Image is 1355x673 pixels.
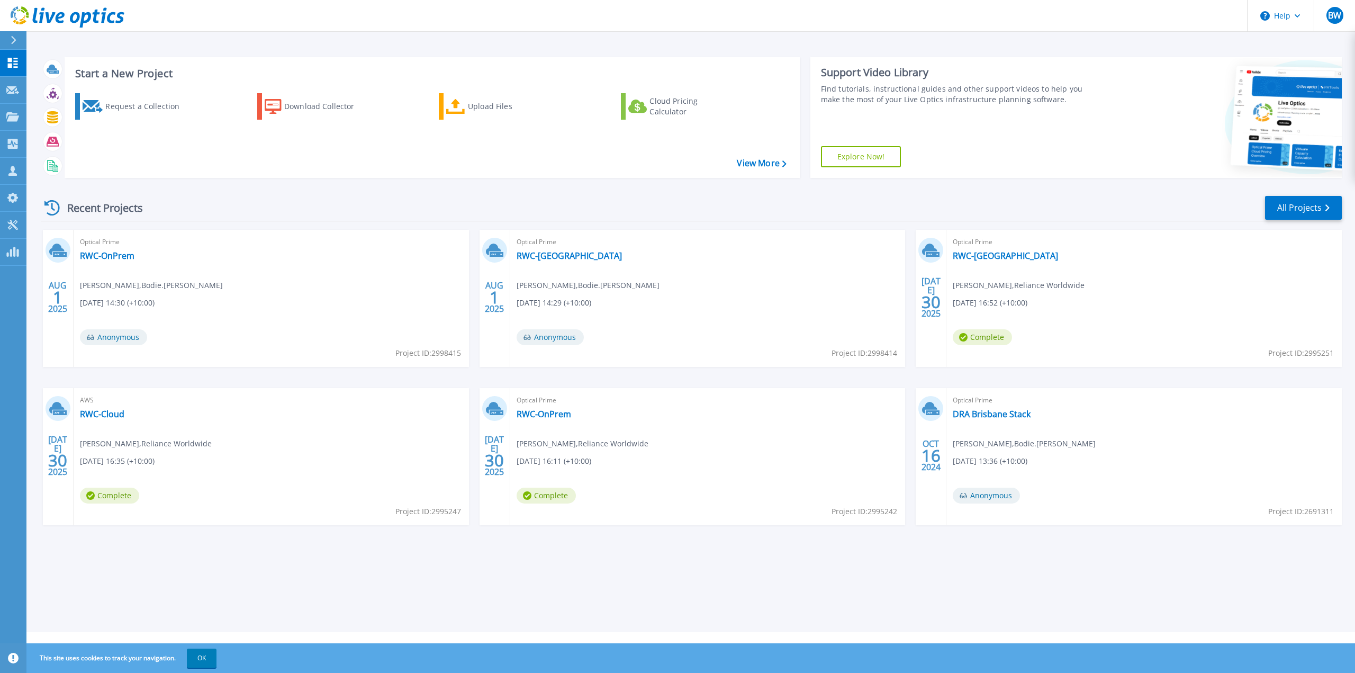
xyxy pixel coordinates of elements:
span: [PERSON_NAME] , Bodie.[PERSON_NAME] [953,438,1096,450]
span: [PERSON_NAME] , Reliance Worldwide [953,280,1085,291]
span: Optical Prime [80,236,463,248]
span: [DATE] 13:36 (+10:00) [953,455,1027,467]
span: [DATE] 16:11 (+10:00) [517,455,591,467]
span: 30 [485,456,504,465]
div: Support Video Library [821,66,1096,79]
a: View More [737,158,786,168]
a: Upload Files [439,93,557,120]
div: [DATE] 2025 [48,436,68,475]
span: Optical Prime [517,236,899,248]
a: All Projects [1265,196,1342,220]
span: [DATE] 16:52 (+10:00) [953,297,1027,309]
span: [PERSON_NAME] , Reliance Worldwide [517,438,648,450]
span: Complete [517,488,576,504]
span: Complete [80,488,139,504]
a: RWC-OnPrem [80,250,134,261]
span: Anonymous [953,488,1020,504]
span: [PERSON_NAME] , Bodie.[PERSON_NAME] [80,280,223,291]
span: Complete [953,329,1012,345]
a: Request a Collection [75,93,193,120]
div: [DATE] 2025 [484,436,504,475]
span: This site uses cookies to track your navigation. [29,649,216,668]
a: Explore Now! [821,146,901,167]
div: Download Collector [284,96,369,117]
span: [PERSON_NAME] , Reliance Worldwide [80,438,212,450]
span: 30 [48,456,67,465]
a: RWC-[GEOGRAPHIC_DATA] [517,250,622,261]
span: Optical Prime [517,394,899,406]
div: OCT 2024 [921,436,941,475]
span: 30 [922,298,941,307]
div: Find tutorials, instructional guides and other support videos to help you make the most of your L... [821,84,1096,105]
a: RWC-OnPrem [517,409,571,419]
span: 1 [490,293,499,302]
span: Optical Prime [953,394,1335,406]
div: [DATE] 2025 [921,278,941,317]
a: Download Collector [257,93,375,120]
div: AUG 2025 [484,278,504,317]
span: Project ID: 2998414 [832,347,897,359]
span: Project ID: 2995247 [395,506,461,517]
div: AUG 2025 [48,278,68,317]
a: DRA Brisbane Stack [953,409,1031,419]
span: Optical Prime [953,236,1335,248]
span: AWS [80,394,463,406]
span: [PERSON_NAME] , Bodie.[PERSON_NAME] [517,280,660,291]
span: Anonymous [517,329,584,345]
div: Recent Projects [41,195,157,221]
span: 16 [922,451,941,460]
span: Project ID: 2998415 [395,347,461,359]
span: [DATE] 14:29 (+10:00) [517,297,591,309]
h3: Start a New Project [75,68,786,79]
a: Cloud Pricing Calculator [621,93,739,120]
span: 1 [53,293,62,302]
div: Upload Files [468,96,553,117]
span: BW [1328,11,1341,20]
a: RWC-[GEOGRAPHIC_DATA] [953,250,1058,261]
div: Cloud Pricing Calculator [649,96,734,117]
span: Project ID: 2995251 [1268,347,1334,359]
button: OK [187,649,216,668]
a: RWC-Cloud [80,409,124,419]
span: [DATE] 14:30 (+10:00) [80,297,155,309]
span: Anonymous [80,329,147,345]
span: [DATE] 16:35 (+10:00) [80,455,155,467]
span: Project ID: 2691311 [1268,506,1334,517]
div: Request a Collection [105,96,190,117]
span: Project ID: 2995242 [832,506,897,517]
